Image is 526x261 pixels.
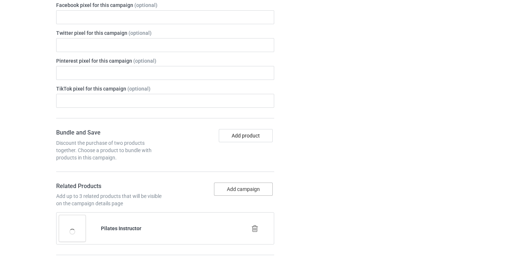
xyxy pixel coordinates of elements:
[127,86,150,92] span: (optional)
[134,2,157,8] span: (optional)
[214,183,273,196] button: Add campaign
[56,57,274,65] label: Pinterest pixel for this campaign
[56,183,163,190] h4: Related Products
[128,30,152,36] span: (optional)
[56,139,163,161] div: Discount the purchase of two products together. Choose a product to bundle with products in this ...
[101,225,141,231] b: Pilates Instructor
[56,1,274,9] label: Facebook pixel for this campaign
[56,192,163,207] div: Add up to 3 related products that will be visible on the campaign details page
[219,129,273,142] button: Add product
[133,58,156,64] span: (optional)
[56,129,163,137] h4: Bundle and Save
[56,85,274,92] label: TikTok pixel for this campaign
[56,29,274,37] label: Twitter pixel for this campaign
